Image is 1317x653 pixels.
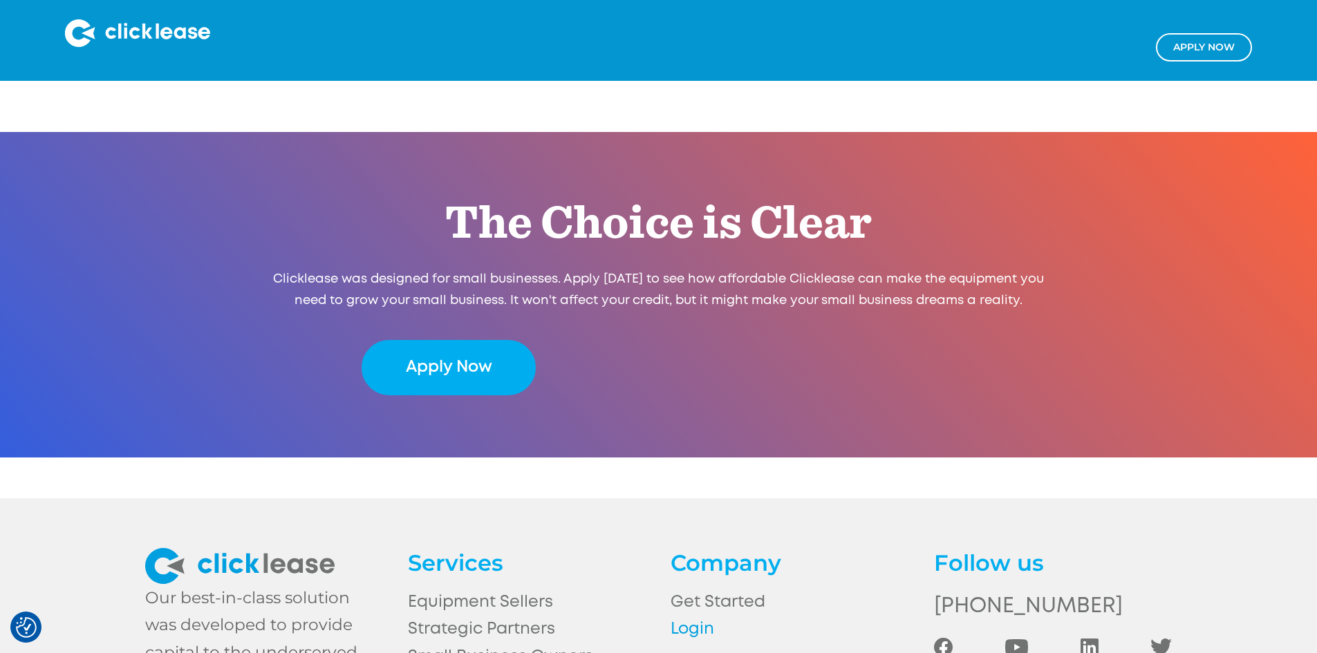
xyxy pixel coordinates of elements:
p: Clicklease was designed for small businesses. Apply [DATE] to see how affordable Clicklease can m... [262,269,1054,312]
h2: The Choice is Clear [362,193,955,255]
a: Apply NOw [1156,33,1252,61]
button: Consent Preferences [16,617,37,638]
img: Clicklease logo [65,19,210,47]
a: Equipment Sellers [408,589,646,616]
a: Apply Now [362,340,535,396]
a: Login [671,616,908,643]
h4: Services [408,548,646,578]
img: clickease logo [145,548,335,584]
img: Revisit consent button [16,617,37,638]
h4: Company [671,548,908,578]
a: [PHONE_NUMBER] [934,589,1172,624]
a: Get Started [671,589,908,616]
a: Strategic Partners [408,616,646,643]
h4: Follow us [934,548,1172,578]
